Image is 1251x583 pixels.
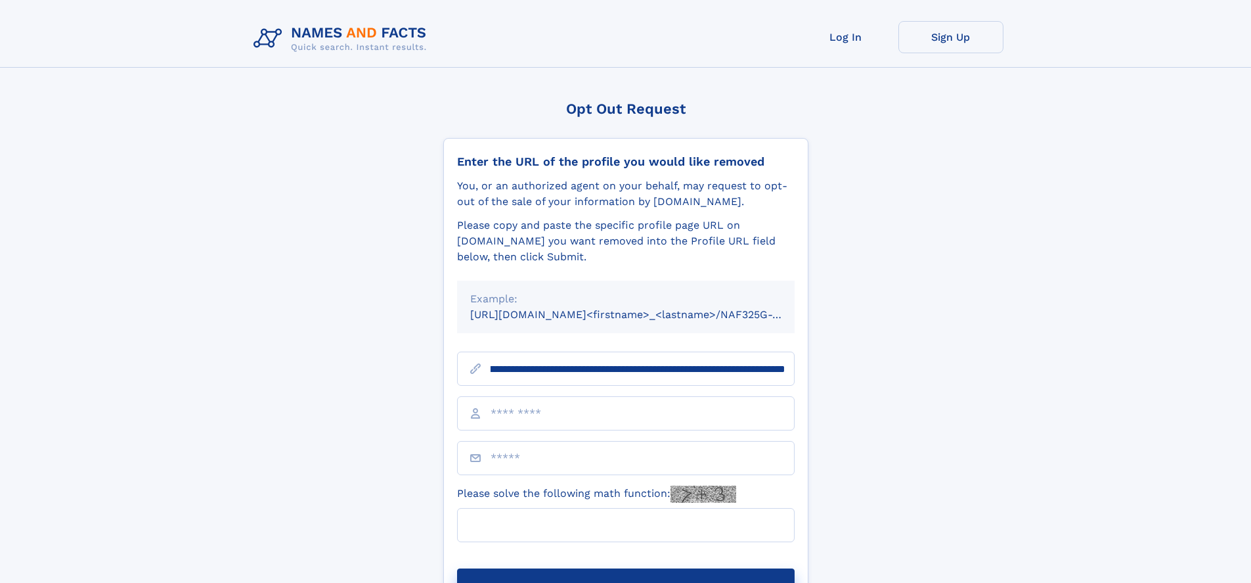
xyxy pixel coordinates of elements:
[457,178,795,210] div: You, or an authorized agent on your behalf, may request to opt-out of the sale of your informatio...
[457,486,736,503] label: Please solve the following math function:
[470,291,781,307] div: Example:
[457,154,795,169] div: Enter the URL of the profile you would like removed
[793,21,898,53] a: Log In
[470,308,820,321] small: [URL][DOMAIN_NAME]<firstname>_<lastname>/NAF325G-xxxxxxxx
[248,21,437,57] img: Logo Names and Facts
[898,21,1003,53] a: Sign Up
[457,218,795,265] div: Please copy and paste the specific profile page URL on [DOMAIN_NAME] you want removed into the Pr...
[443,101,808,117] div: Opt Out Request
